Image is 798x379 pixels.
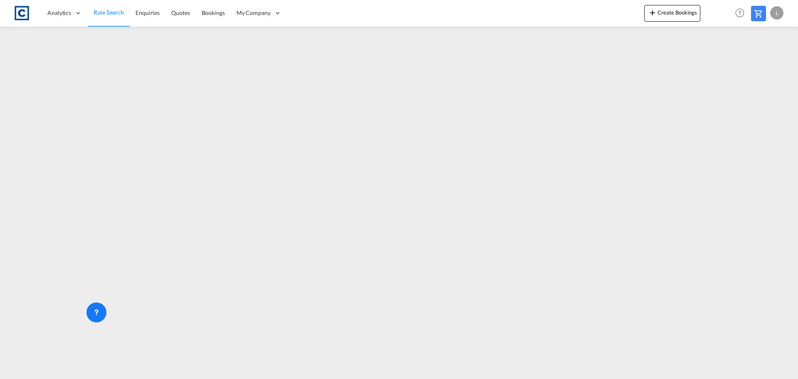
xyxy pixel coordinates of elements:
span: Enquiries [135,9,160,16]
md-icon: icon-plus 400-fg [648,7,658,17]
div: L [770,6,783,20]
span: Rate Search [94,9,124,16]
span: My Company [236,9,271,17]
span: Bookings [202,9,225,16]
span: Help [733,6,747,20]
div: Help [733,6,751,21]
img: 1fdb9190129311efbfaf67cbb4249bed.jpeg [12,4,31,22]
button: icon-plus 400-fgCreate Bookings [644,5,700,22]
span: Quotes [171,9,190,16]
span: Analytics [47,9,71,17]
